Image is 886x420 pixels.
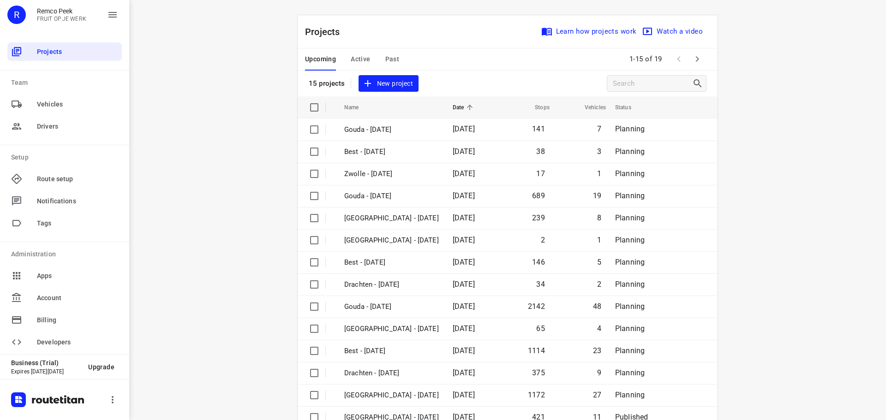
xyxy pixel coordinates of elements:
span: 8 [597,213,601,222]
span: Name [344,102,371,113]
span: Stops [523,102,550,113]
span: [DATE] [453,302,475,311]
span: 17 [536,169,545,178]
span: 4 [597,324,601,333]
span: [DATE] [453,346,475,355]
button: New project [359,75,419,92]
span: [DATE] [453,213,475,222]
input: Search projects [613,77,692,91]
p: Business (Trial) [11,359,81,367]
span: 9 [597,368,601,377]
p: Zwolle - Friday [344,169,439,179]
span: 38 [536,147,545,156]
span: Planning [615,280,645,289]
p: Administration [11,249,122,259]
span: Active [351,53,370,65]
button: Upgrade [81,359,122,375]
span: [DATE] [453,324,475,333]
span: Billing [37,315,118,325]
span: Apps [37,271,118,281]
span: Upcoming [305,53,336,65]
span: Vehicles [573,102,606,113]
span: 375 [532,368,545,377]
div: Apps [7,266,122,285]
span: 19 [593,191,601,200]
p: Team [11,78,122,88]
span: 2 [597,280,601,289]
span: 27 [593,390,601,399]
span: Planning [615,236,645,244]
span: 5 [597,258,601,266]
p: 15 projects [309,79,345,88]
div: Vehicles [7,95,122,113]
span: [DATE] [453,191,475,200]
div: Notifications [7,192,122,210]
p: Best - Thursday [344,257,439,268]
p: Best - Wednesday [344,346,439,356]
span: [DATE] [453,147,475,156]
span: Drivers [37,122,118,131]
span: [DATE] [453,258,475,266]
p: FRUIT OP JE WERK [37,16,86,22]
span: Planning [615,169,645,178]
p: Best - Friday [344,147,439,157]
span: 23 [593,346,601,355]
span: Planning [615,124,645,133]
span: Tags [37,219,118,228]
span: Projects [37,47,118,57]
p: Drachten - Thursday [344,279,439,290]
span: 1172 [528,390,545,399]
span: 3 [597,147,601,156]
span: Planning [615,302,645,311]
p: Expires [DATE][DATE] [11,368,81,375]
span: Account [37,293,118,303]
div: Drivers [7,117,122,136]
span: Planning [615,147,645,156]
span: Notifications [37,196,118,206]
span: 65 [536,324,545,333]
span: [DATE] [453,236,475,244]
span: 1114 [528,346,545,355]
span: New project [364,78,413,89]
span: Planning [615,346,645,355]
span: 7 [597,124,601,133]
div: Route setup [7,170,122,188]
span: 146 [532,258,545,266]
div: R [7,6,26,24]
span: Past [385,53,400,65]
span: Vehicles [37,100,118,109]
div: Search [692,78,706,89]
span: 2142 [528,302,545,311]
span: Planning [615,258,645,266]
span: Previous Page [670,50,688,68]
p: Antwerpen - Wednesday [344,324,439,334]
p: Gouda - [DATE] [344,124,439,135]
p: Gouda - Wednesday [344,302,439,312]
div: Billing [7,311,122,329]
span: [DATE] [453,169,475,178]
span: Planning [615,368,645,377]
span: 48 [593,302,601,311]
p: Antwerpen - Thursday [344,235,439,246]
p: Drachten - Wednesday [344,368,439,379]
div: Developers [7,333,122,351]
span: 141 [532,124,545,133]
span: 2 [541,236,545,244]
p: Zwolle - Wednesday [344,390,439,401]
p: Projects [305,25,347,39]
div: Projects [7,42,122,61]
span: 1 [597,169,601,178]
span: [DATE] [453,124,475,133]
span: Developers [37,337,118,347]
p: Remco Peek [37,7,86,15]
span: Next Page [688,50,706,68]
span: 239 [532,213,545,222]
span: Planning [615,390,645,399]
p: Zwolle - Thursday [344,213,439,224]
span: Date [453,102,476,113]
span: Upgrade [88,363,114,371]
span: Planning [615,213,645,222]
div: Tags [7,214,122,232]
span: Route setup [37,174,118,184]
span: 34 [536,280,545,289]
